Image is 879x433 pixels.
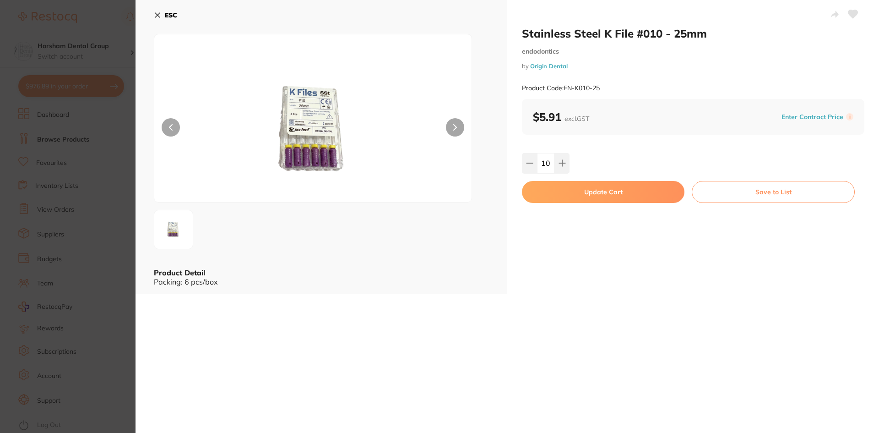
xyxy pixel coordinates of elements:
button: Save to List [692,181,855,203]
label: i [846,113,853,121]
img: azEwLTI1LXBuZw [157,213,190,246]
button: ESC [154,7,177,23]
small: by [522,63,864,70]
span: excl. GST [564,115,589,123]
button: Enter Contract Price [779,113,846,121]
img: azEwLTI1LXBuZw [218,57,408,202]
div: Packing: 6 pcs/box [154,278,489,286]
h2: Stainless Steel K File #010 - 25mm [522,27,864,40]
button: Update Cart [522,181,684,203]
small: Product Code: EN-K010-25 [522,84,600,92]
a: Origin Dental [530,62,568,70]
b: $5.91 [533,110,589,124]
small: endodontics [522,48,864,55]
b: Product Detail [154,268,205,277]
b: ESC [165,11,177,19]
